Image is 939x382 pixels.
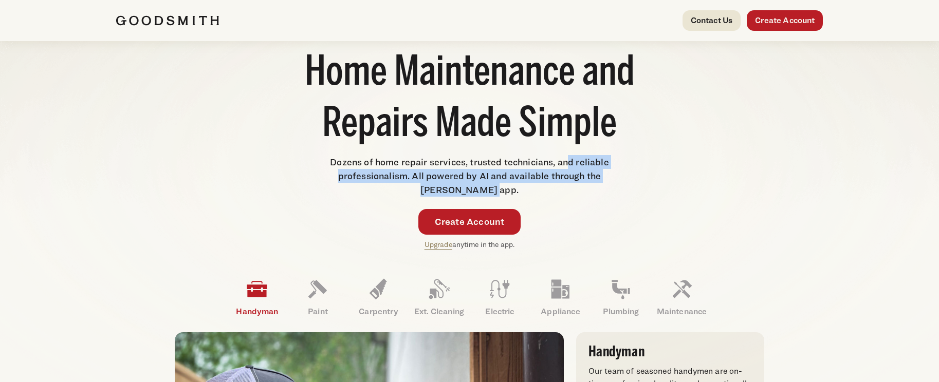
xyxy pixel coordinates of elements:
[348,305,409,318] p: Carpentry
[530,271,591,324] a: Appliance
[469,305,530,318] p: Electric
[227,271,287,324] a: Handyman
[747,10,823,31] a: Create Account
[683,10,741,31] a: Contact Us
[425,240,452,249] a: Upgrade
[588,345,752,359] h3: Handyman
[330,157,609,195] span: Dozens of home repair services, trusted technicians, and reliable professionalism. All powered by...
[409,305,469,318] p: Ext. Cleaning
[348,271,409,324] a: Carpentry
[425,239,515,251] p: anytime in the app.
[591,271,651,324] a: Plumbing
[409,271,469,324] a: Ext. Cleaning
[530,305,591,318] p: Appliance
[116,15,219,26] img: Goodsmith
[227,305,287,318] p: Handyman
[591,305,651,318] p: Plumbing
[418,209,521,235] a: Create Account
[287,271,348,324] a: Paint
[651,271,712,324] a: Maintenance
[469,271,530,324] a: Electric
[287,305,348,318] p: Paint
[293,48,647,151] h1: Home Maintenance and Repairs Made Simple
[651,305,712,318] p: Maintenance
